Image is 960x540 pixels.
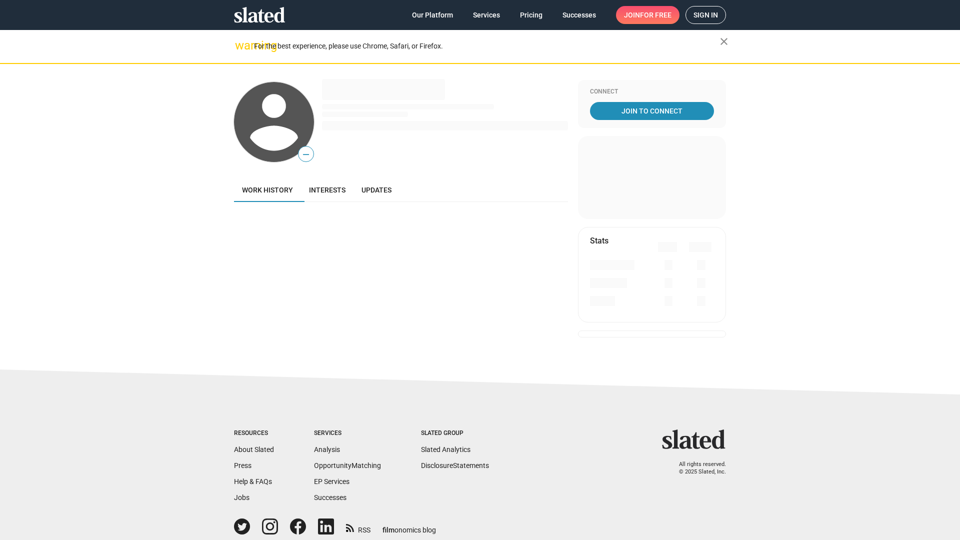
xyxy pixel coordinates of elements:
a: filmonomics blog [382,517,436,535]
span: Updates [361,186,391,194]
div: Slated Group [421,429,489,437]
span: — [298,148,313,161]
a: Analysis [314,445,340,453]
a: About Slated [234,445,274,453]
a: Sign in [685,6,726,24]
span: Pricing [520,6,542,24]
a: Interests [301,178,353,202]
a: RSS [346,519,370,535]
span: Sign in [693,6,718,23]
a: Successes [554,6,604,24]
mat-icon: close [718,35,730,47]
a: Successes [314,493,346,501]
span: Join To Connect [592,102,712,120]
a: OpportunityMatching [314,461,381,469]
mat-icon: warning [235,39,247,51]
span: Work history [242,186,293,194]
a: Jobs [234,493,249,501]
mat-card-title: Stats [590,235,608,246]
a: Joinfor free [616,6,679,24]
span: Join [624,6,671,24]
a: Services [465,6,508,24]
a: Pricing [512,6,550,24]
div: Resources [234,429,274,437]
a: Join To Connect [590,102,714,120]
a: DisclosureStatements [421,461,489,469]
a: Press [234,461,251,469]
span: film [382,526,394,534]
span: Our Platform [412,6,453,24]
span: Successes [562,6,596,24]
a: EP Services [314,477,349,485]
p: All rights reserved. © 2025 Slated, Inc. [668,461,726,475]
a: Updates [353,178,399,202]
span: Services [473,6,500,24]
a: Help & FAQs [234,477,272,485]
span: Interests [309,186,345,194]
div: Connect [590,88,714,96]
a: Slated Analytics [421,445,470,453]
a: Work history [234,178,301,202]
div: Services [314,429,381,437]
div: For the best experience, please use Chrome, Safari, or Firefox. [254,39,720,53]
a: Our Platform [404,6,461,24]
span: for free [640,6,671,24]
